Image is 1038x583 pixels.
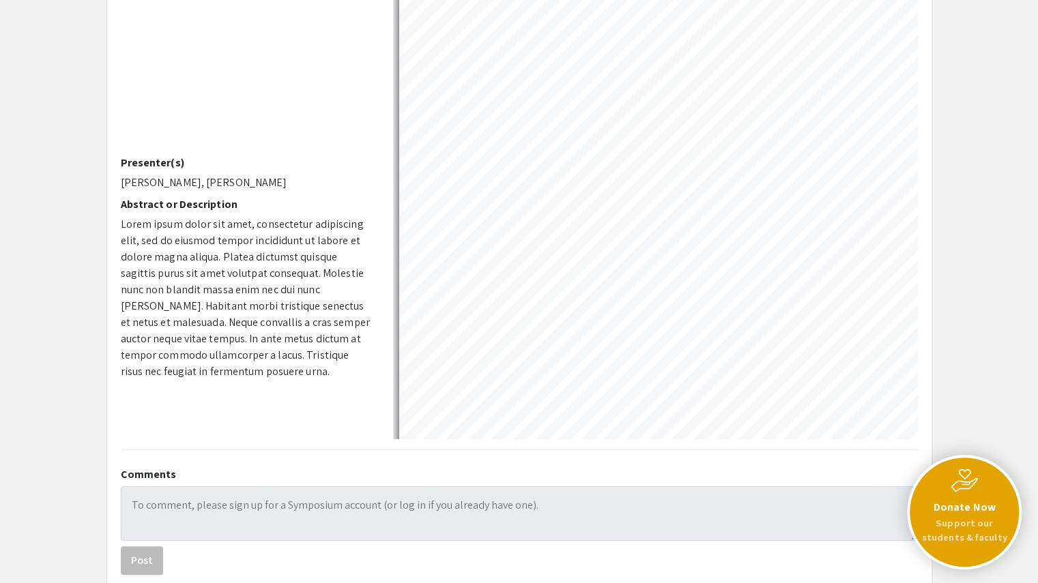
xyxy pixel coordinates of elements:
strong: Donate Now [934,499,996,515]
button: Post [121,546,163,575]
img: Care image [951,468,978,492]
h2: Presenter(s) [121,156,373,169]
iframe: Chat [10,522,58,573]
p: Lorem ipsum dolor sit amet, consectetur adipiscing elit, sed do eiusmod tempor incididunt ut labo... [121,216,373,380]
p: [PERSON_NAME], [PERSON_NAME] [121,175,373,191]
h2: Abstract or Description [121,198,373,211]
p: Support our students & faculty [915,515,1013,545]
h2: Comments [121,468,918,481]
